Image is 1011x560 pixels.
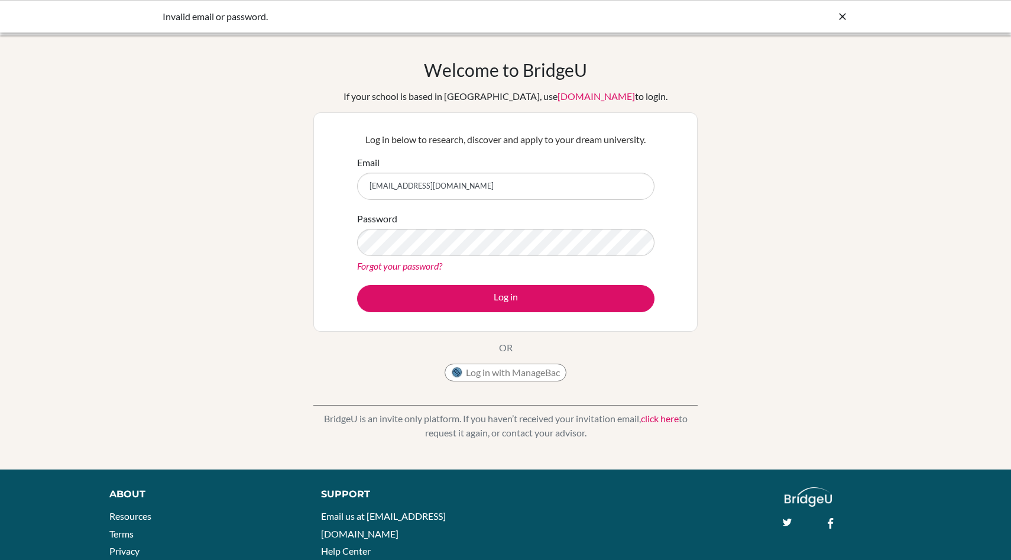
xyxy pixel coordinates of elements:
[163,9,671,24] div: Invalid email or password.
[357,156,380,170] label: Email
[313,412,698,440] p: BridgeU is an invite only platform. If you haven’t received your invitation email, to request it ...
[785,487,832,507] img: logo_white@2x-f4f0deed5e89b7ecb1c2cc34c3e3d731f90f0f143d5ea2071677605dd97b5244.png
[109,528,134,539] a: Terms
[321,545,371,556] a: Help Center
[357,132,654,147] p: Log in below to research, discover and apply to your dream university.
[109,545,140,556] a: Privacy
[445,364,566,381] button: Log in with ManageBac
[321,487,492,501] div: Support
[357,260,442,271] a: Forgot your password?
[558,90,635,102] a: [DOMAIN_NAME]
[321,510,446,539] a: Email us at [EMAIL_ADDRESS][DOMAIN_NAME]
[344,89,667,103] div: If your school is based in [GEOGRAPHIC_DATA], use to login.
[109,487,294,501] div: About
[641,413,679,424] a: click here
[357,285,654,312] button: Log in
[109,510,151,522] a: Resources
[357,212,397,226] label: Password
[499,341,513,355] p: OR
[424,59,587,80] h1: Welcome to BridgeU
